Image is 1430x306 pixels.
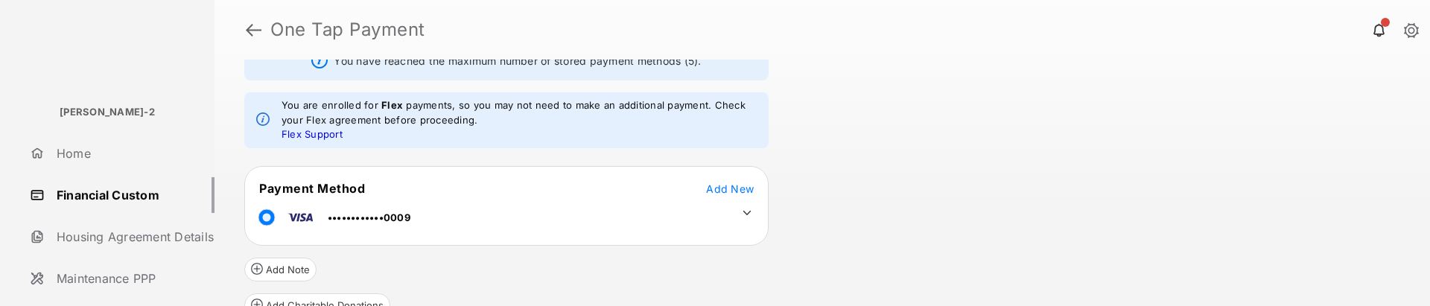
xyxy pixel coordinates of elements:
[244,40,769,80] div: You have reached the maximum number of stored payment methods (5).
[381,99,403,111] strong: Flex
[270,21,425,39] strong: One Tap Payment
[24,136,214,171] a: Home
[706,181,754,196] button: Add New
[706,182,754,195] span: Add New
[259,181,365,196] span: Payment Method
[282,128,343,140] a: Flex Support
[24,261,214,296] a: Maintenance PPP
[24,219,214,255] a: Housing Agreement Details
[60,105,155,120] p: [PERSON_NAME]-2
[244,258,317,281] button: Add Note
[24,177,214,213] a: Financial Custom
[328,211,410,223] span: ••••••••••••0009
[282,98,757,142] em: You are enrolled for payments, so you may not need to make an additional payment. Check your Flex...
